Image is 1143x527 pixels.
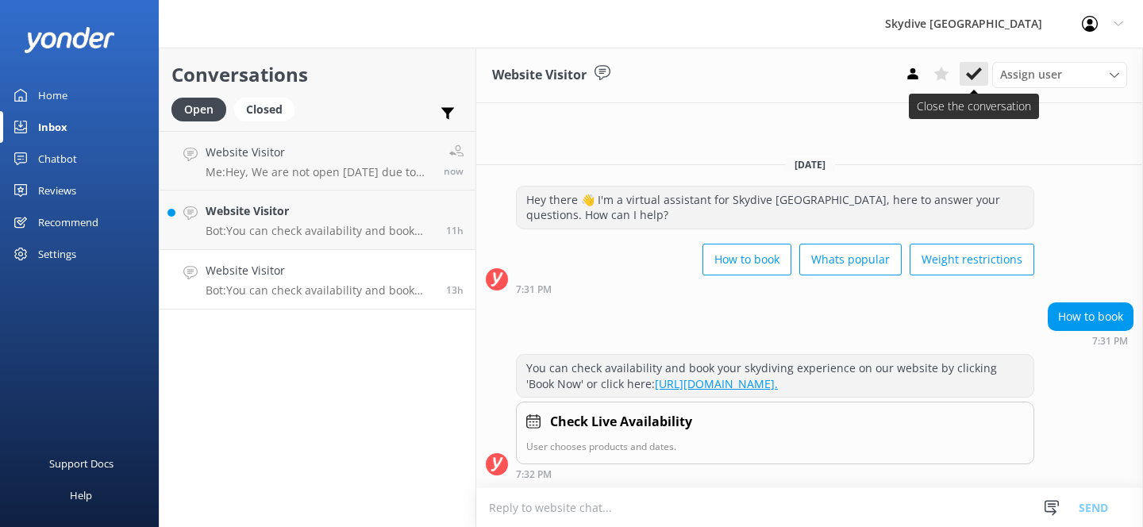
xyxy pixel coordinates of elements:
div: Aug 30 2025 07:32pm (UTC +12:00) Pacific/Auckland [516,468,1034,479]
button: How to book [702,244,791,275]
div: Open [171,98,226,121]
button: Whats popular [799,244,902,275]
span: Assign user [1000,66,1062,83]
p: User chooses products and dates. [526,439,1024,454]
a: Closed [234,100,302,117]
p: Me: Hey, We are not open [DATE] due to the weather. Feel free to give us a call again as the phon... [206,165,432,179]
span: Aug 30 2025 09:56pm (UTC +12:00) Pacific/Auckland [446,224,464,237]
strong: 7:31 PM [516,285,552,294]
strong: 7:32 PM [516,470,552,479]
p: Bot: You can check availability and book your skydiving experience on our website by clicking 'Bo... [206,224,434,238]
span: [DATE] [785,158,835,171]
a: Website VisitorMe:Hey, We are not open [DATE] due to the weather. Feel free to give us a call aga... [160,131,475,190]
div: Support Docs [49,448,114,479]
div: Reviews [38,175,76,206]
div: Settings [38,238,76,270]
div: How to book [1049,303,1133,330]
a: Website VisitorBot:You can check availability and book your skydiving experience on our website b... [160,190,475,250]
div: Closed [234,98,294,121]
div: Aug 30 2025 07:31pm (UTC +12:00) Pacific/Auckland [1048,335,1133,346]
div: Home [38,79,67,111]
div: Aug 30 2025 07:31pm (UTC +12:00) Pacific/Auckland [516,283,1034,294]
img: yonder-white-logo.png [24,27,115,53]
h4: Website Visitor [206,144,432,161]
div: You can check availability and book your skydiving experience on our website by clicking 'Book No... [517,355,1033,397]
span: Aug 30 2025 07:31pm (UTC +12:00) Pacific/Auckland [446,283,464,297]
h4: Check Live Availability [550,412,692,433]
div: Assign User [992,62,1127,87]
div: Inbox [38,111,67,143]
div: Hey there 👋 I'm a virtual assistant for Skydive [GEOGRAPHIC_DATA], here to answer your questions.... [517,187,1033,229]
h2: Conversations [171,60,464,90]
a: [URL][DOMAIN_NAME]. [655,376,778,391]
h3: Website Visitor [492,65,587,86]
span: Aug 31 2025 09:29am (UTC +12:00) Pacific/Auckland [444,164,464,178]
div: Recommend [38,206,98,238]
strong: 7:31 PM [1092,337,1128,346]
h4: Website Visitor [206,202,434,220]
div: Help [70,479,92,511]
a: Website VisitorBot:You can check availability and book your skydiving experience on our website b... [160,250,475,310]
a: Open [171,100,234,117]
h4: Website Visitor [206,262,434,279]
div: Chatbot [38,143,77,175]
button: Weight restrictions [910,244,1034,275]
p: Bot: You can check availability and book your skydiving experience on our website by clicking 'Bo... [206,283,434,298]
